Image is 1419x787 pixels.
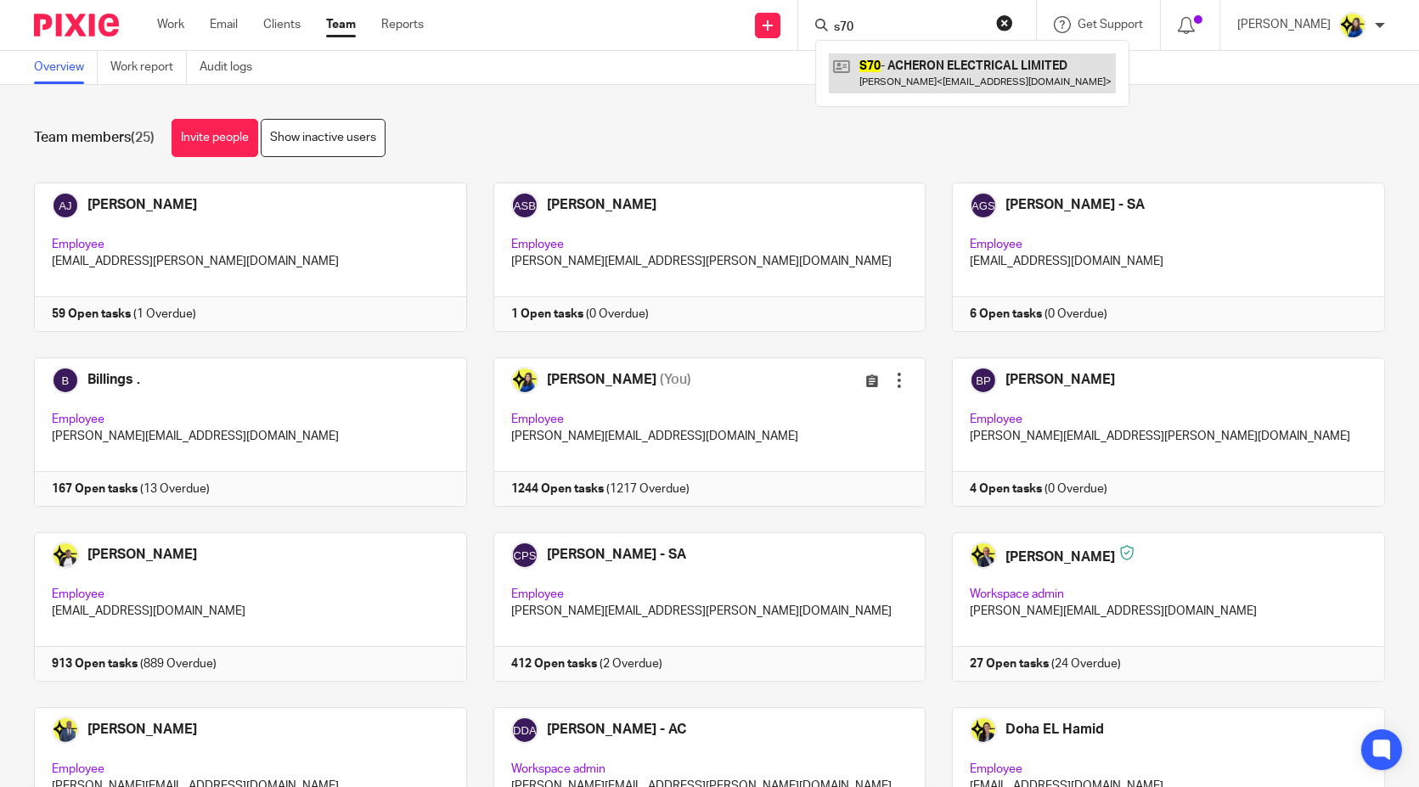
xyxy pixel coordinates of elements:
[157,16,184,33] a: Work
[996,14,1013,31] button: Clear
[326,16,356,33] a: Team
[172,119,258,157] a: Invite people
[34,129,155,147] h1: Team members
[263,16,301,33] a: Clients
[381,16,424,33] a: Reports
[210,16,238,33] a: Email
[200,51,265,84] a: Audit logs
[34,14,119,37] img: Pixie
[110,51,187,84] a: Work report
[131,131,155,144] span: (25)
[1237,16,1331,33] p: [PERSON_NAME]
[261,119,386,157] a: Show inactive users
[1339,12,1366,39] img: Bobo-Starbridge%201.jpg
[832,20,985,36] input: Search
[1078,19,1143,31] span: Get Support
[34,51,98,84] a: Overview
